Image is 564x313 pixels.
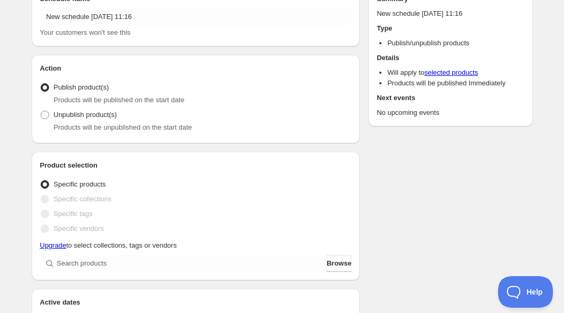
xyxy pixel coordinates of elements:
p: No upcoming events [377,107,524,118]
h2: Details [377,53,524,63]
span: Your customers won't see this [40,28,131,36]
li: Products will be published Immediately [387,78,524,89]
h2: Next events [377,93,524,103]
a: selected products [424,69,478,76]
h2: Active dates [40,297,352,308]
span: Specific vendors [54,224,104,232]
span: Publish product(s) [54,83,109,91]
span: Products will be published on the start date [54,96,185,104]
p: to select collections, tags or vendors [40,240,352,251]
p: New schedule [DATE] 11:16 [377,8,524,19]
span: Products will be unpublished on the start date [54,123,192,131]
button: Browse [327,255,351,272]
span: Specific products [54,180,106,188]
h2: Type [377,23,524,34]
span: Browse [327,258,351,269]
li: Will apply to [387,67,524,78]
iframe: Toggle Customer Support [498,276,553,308]
a: Upgrade [40,241,66,249]
input: Search products [57,255,325,272]
h2: Action [40,63,352,74]
span: Unpublish product(s) [54,111,117,119]
span: Specific collections [54,195,112,203]
h2: Product selection [40,160,352,171]
span: Specific tags [54,210,93,218]
li: Publish/unpublish products [387,38,524,48]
